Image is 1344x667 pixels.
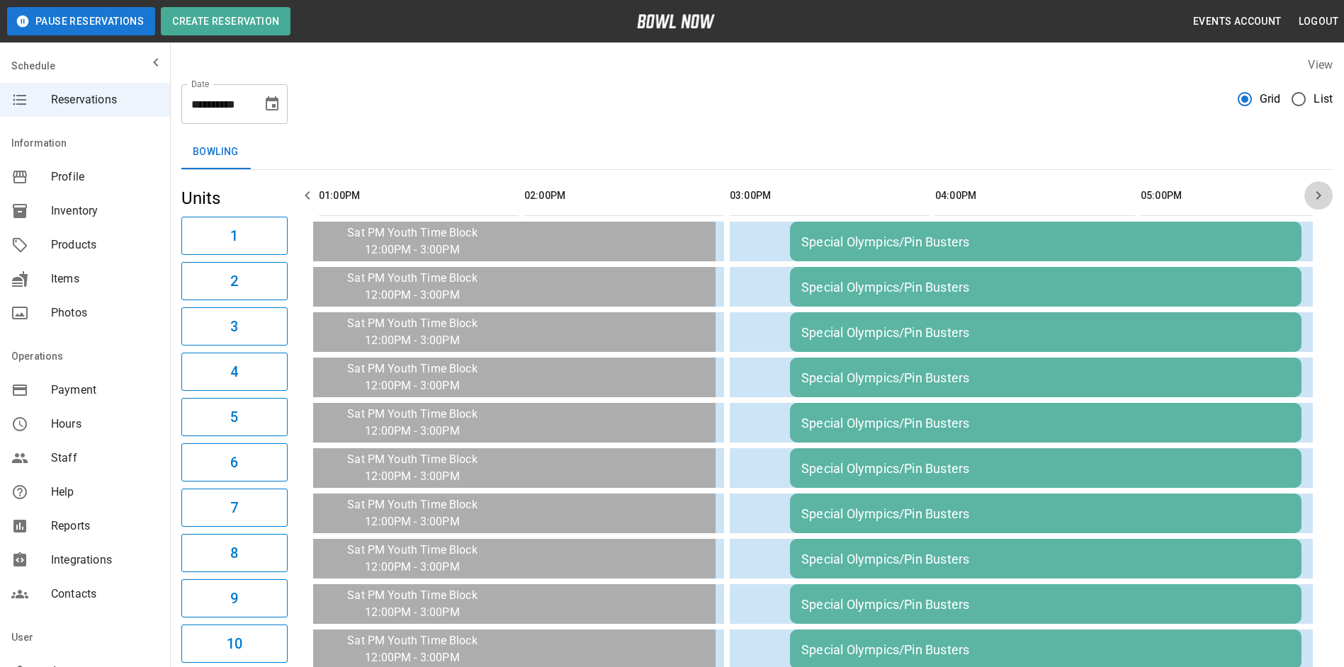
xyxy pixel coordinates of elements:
div: Special Olympics/Pin Busters [801,506,1290,521]
span: Hours [51,416,159,433]
span: Reports [51,518,159,535]
button: 10 [181,625,288,663]
span: Payment [51,382,159,399]
button: 9 [181,579,288,617]
span: Reservations [51,91,159,108]
span: Help [51,484,159,501]
button: 7 [181,489,288,527]
span: Profile [51,169,159,186]
h6: 6 [230,451,238,474]
h6: 2 [230,270,238,292]
h5: Units [181,187,288,210]
div: Special Olympics/Pin Busters [801,370,1290,385]
span: Items [51,270,159,287]
h6: 8 [230,542,238,564]
div: inventory tabs [181,135,1333,169]
div: Special Olympics/Pin Busters [801,461,1290,476]
span: Integrations [51,552,159,569]
button: 8 [181,534,288,572]
button: Logout [1293,8,1344,35]
span: Staff [51,450,159,467]
button: 3 [181,307,288,346]
span: Products [51,236,159,253]
span: Grid [1260,91,1281,108]
div: Special Olympics/Pin Busters [801,416,1290,431]
label: View [1308,58,1333,72]
button: 1 [181,217,288,255]
button: 2 [181,262,288,300]
span: Inventory [51,203,159,220]
span: List [1314,91,1333,108]
button: Bowling [181,135,250,169]
h6: 5 [230,406,238,428]
div: Special Olympics/Pin Busters [801,597,1290,612]
button: Events Account [1187,8,1287,35]
button: 6 [181,443,288,481]
div: Special Olympics/Pin Busters [801,234,1290,249]
img: logo [637,14,715,28]
button: 4 [181,353,288,391]
div: Special Olympics/Pin Busters [801,325,1290,340]
button: 5 [181,398,288,436]
div: Special Olympics/Pin Busters [801,552,1290,566]
div: Special Olympics/Pin Busters [801,280,1290,295]
h6: 4 [230,360,238,383]
div: Special Olympics/Pin Busters [801,642,1290,657]
button: Choose date, selected date is Oct 18, 2025 [258,90,286,118]
span: Contacts [51,586,159,603]
h6: 3 [230,315,238,338]
h6: 10 [227,632,242,655]
h6: 1 [230,224,238,247]
button: Pause Reservations [7,7,155,35]
h6: 7 [230,496,238,519]
span: Photos [51,304,159,321]
button: Create Reservation [161,7,290,35]
h6: 9 [230,587,238,610]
